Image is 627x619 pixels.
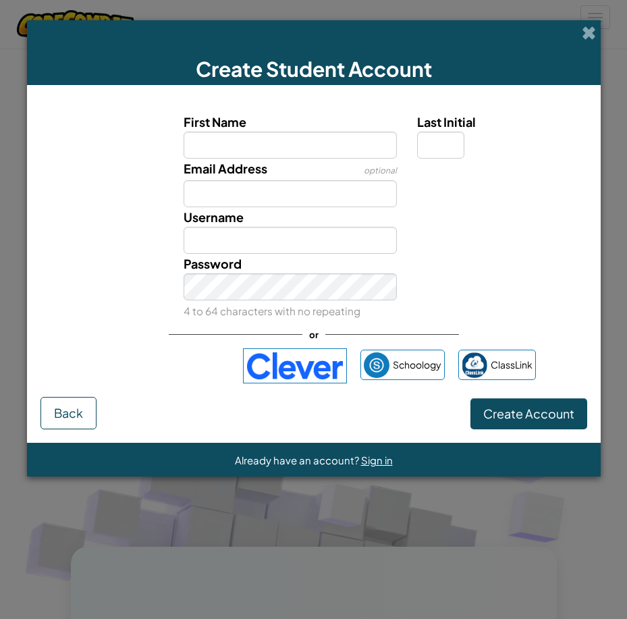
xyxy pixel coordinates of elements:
span: Email Address [184,161,267,176]
img: schoology.png [364,352,389,378]
span: Last Initial [417,114,476,130]
span: Create Student Account [196,56,432,82]
span: optional [364,165,397,176]
button: Create Account [470,398,587,429]
img: clever-logo-blue.png [243,348,347,383]
span: or [302,325,325,344]
iframe: Button na Mag-sign in gamit ang Google [84,351,236,381]
span: First Name [184,114,246,130]
span: Back [54,405,83,421]
small: 4 to 64 characters with no repeating [184,304,360,317]
span: Already have an account? [235,454,361,466]
span: Password [184,256,242,271]
span: Create Account [483,406,574,421]
span: Schoology [393,355,441,375]
a: Sign in [361,454,393,466]
button: Back [40,397,97,429]
span: Username [184,209,244,225]
img: classlink-logo-small.png [462,352,487,378]
span: ClassLink [491,355,533,375]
